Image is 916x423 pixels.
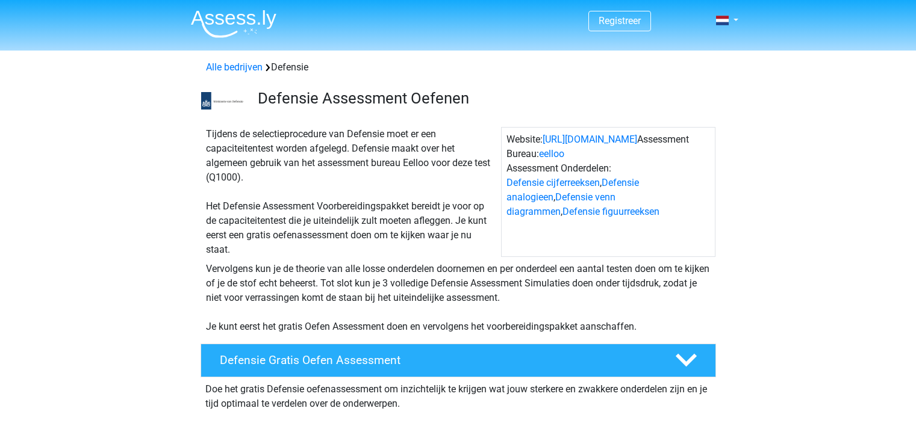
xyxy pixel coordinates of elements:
[201,262,715,334] div: Vervolgens kun je de theorie van alle losse onderdelen doornemen en per onderdeel een aantal test...
[206,61,263,73] a: Alle bedrijven
[562,206,659,217] a: Defensie figuurreeksen
[599,15,641,26] a: Registreer
[506,177,639,203] a: Defensie analogieen
[201,60,715,75] div: Defensie
[191,10,276,38] img: Assessly
[506,177,600,188] a: Defensie cijferreeksen
[201,127,501,257] div: Tijdens de selectieprocedure van Defensie moet er een capaciteitentest worden afgelegd. Defensie ...
[258,89,706,108] h3: Defensie Assessment Oefenen
[501,127,715,257] div: Website: Assessment Bureau: Assessment Onderdelen: , , ,
[543,134,637,145] a: [URL][DOMAIN_NAME]
[539,148,564,159] a: eelloo
[506,191,615,217] a: Defensie venn diagrammen
[196,344,721,377] a: Defensie Gratis Oefen Assessment
[220,353,656,367] h4: Defensie Gratis Oefen Assessment
[201,377,716,411] div: Doe het gratis Defensie oefenassessment om inzichtelijk te krijgen wat jouw sterkere en zwakkere ...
